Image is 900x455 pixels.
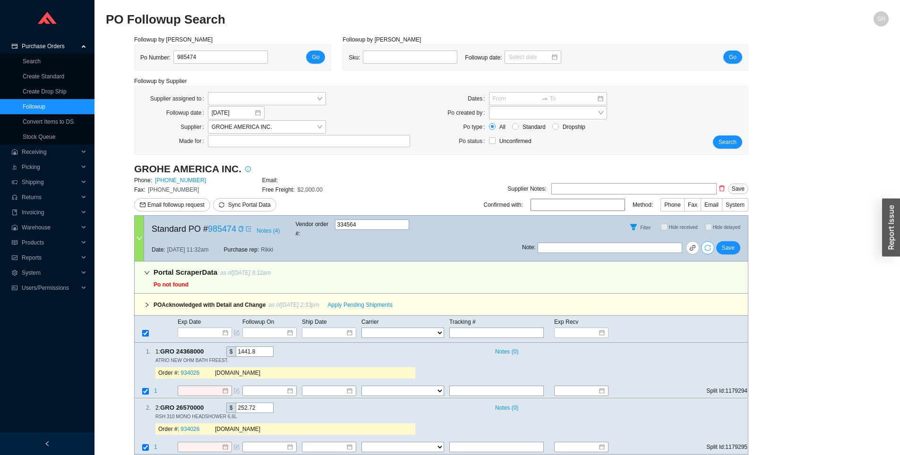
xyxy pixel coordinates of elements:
[213,198,276,211] button: syncSync Portal Data
[234,444,240,450] span: form
[154,302,266,308] span: PO Acknowledged with Detail and Change
[496,122,509,132] span: All
[491,403,519,409] button: Notes (0)
[11,194,18,200] span: customer-service
[23,88,67,95] a: Create Drop Ship
[242,319,274,325] span: Followup On
[717,182,727,195] button: delete
[136,235,143,242] span: down
[158,370,179,377] span: Order #:
[640,225,651,230] span: Filter
[238,226,244,232] span: copy
[160,403,212,413] span: GRO 26570000
[626,219,641,235] button: Filter
[491,346,519,353] button: Notes (0)
[11,270,18,276] span: setting
[134,162,241,176] h3: GROHE AMERICA INC.
[706,387,747,396] span: Split Id: 1179294
[717,185,727,192] span: delete
[246,226,251,232] span: export
[144,302,150,308] span: right
[716,241,740,254] button: Save
[257,226,280,236] span: Notes ( 4 )
[713,135,742,149] button: Search
[306,51,325,64] button: Go
[134,198,210,211] button: mailEmail followup request
[242,166,254,172] span: info-circle
[135,347,151,356] div: 1 .
[11,240,18,245] span: read
[484,198,748,211] div: Confirmed with: Method:
[349,51,569,65] div: Sku: Followup date:
[519,122,549,132] span: Standard
[178,319,201,325] span: Exp Date
[226,403,236,413] div: $
[22,190,78,205] span: Returns
[154,280,274,289] div: Po not found
[702,244,714,251] span: sync
[508,184,547,194] div: Supplier Notes:
[155,358,229,363] span: ATRIO NEW OHM BATH FREEST.
[447,106,489,119] label: Po created by:
[206,346,212,357] div: Copy
[22,265,78,280] span: System
[134,186,145,193] span: Fax:
[322,298,398,312] button: Apply Pending Shipments
[22,175,78,190] span: Shipping
[155,177,206,184] a: [PHONE_NUMBER]
[719,137,737,147] span: Search
[669,225,697,230] span: Hide received
[154,388,157,395] span: 1
[661,224,668,230] input: Hide received
[493,94,540,103] input: From
[154,268,217,276] span: Portal Scraper Data
[732,184,745,194] span: Save
[234,330,240,336] span: form
[22,235,78,250] span: Products
[212,121,322,133] span: GROHE AMERICA INC.
[215,370,260,377] span: [DOMAIN_NAME]
[160,346,212,357] span: GRO 24368000
[261,245,273,254] span: Rikki
[134,177,152,184] span: Phone:
[150,92,208,105] label: Supplier assigned to
[23,73,64,80] a: Create Standard
[726,202,745,208] span: System
[296,219,333,238] span: Vendor order # :
[220,270,271,276] span: as of [DATE] 9:12am
[664,202,681,208] span: Phone
[11,255,18,261] span: fund
[152,245,165,254] span: Date:
[262,186,295,193] span: Free Freight:
[361,319,379,325] span: Carrier
[626,223,641,231] span: filter
[706,442,747,452] span: Split Id: 1179295
[140,202,146,209] span: mail
[328,300,393,310] span: Apply Pending Shipments
[208,224,236,234] a: 985474
[154,444,157,450] span: 1
[180,120,207,134] label: Supplier:
[234,388,240,394] span: form
[226,346,236,357] div: $
[877,11,885,26] span: SH
[219,202,224,208] span: sync
[728,184,748,194] button: Save
[468,92,489,105] label: Dates:
[550,94,597,103] input: To
[134,78,187,84] span: Followup by Supplier
[495,403,518,413] span: Notes ( 0 )
[44,441,50,447] span: left
[23,58,41,65] a: Search
[246,224,251,234] a: export
[499,138,531,144] span: Unconfirmed
[701,241,714,254] button: sync
[135,403,151,413] div: 2 .
[238,224,244,234] div: Copy
[689,245,696,253] span: link
[155,414,237,419] span: RSH 310 MONO HEADSHOWER 6,6L
[723,51,742,64] button: Go
[134,36,213,43] span: Followup by [PERSON_NAME]
[302,319,327,325] span: Ship Date
[155,403,160,413] span: 2 :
